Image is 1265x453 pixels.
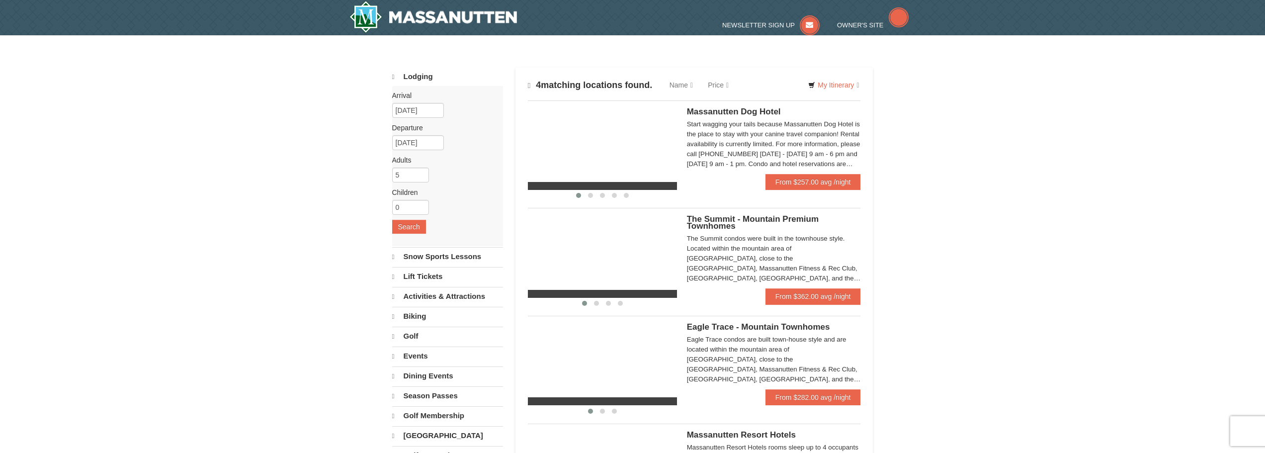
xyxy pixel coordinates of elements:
[687,214,819,231] span: The Summit - Mountain Premium Townhomes
[392,386,503,405] a: Season Passes
[349,1,517,33] img: Massanutten Resort Logo
[392,220,426,234] button: Search
[349,1,517,33] a: Massanutten Resort
[392,287,503,306] a: Activities & Attractions
[392,123,496,133] label: Departure
[392,327,503,346] a: Golf
[392,91,496,100] label: Arrival
[392,68,503,86] a: Lodging
[392,155,496,165] label: Adults
[662,75,700,95] a: Name
[722,21,820,29] a: Newsletter Sign Up
[687,322,830,332] span: Eagle Trace - Mountain Townhomes
[687,430,796,440] span: Massanutten Resort Hotels
[687,335,861,384] div: Eagle Trace condos are built town-house style and are located within the mountain area of [GEOGRA...
[687,119,861,169] div: Start wagging your tails because Massanutten Dog Hotel is the place to stay with your canine trav...
[392,426,503,445] a: [GEOGRAPHIC_DATA]
[722,21,795,29] span: Newsletter Sign Up
[392,267,503,286] a: Lift Tickets
[700,75,736,95] a: Price
[687,107,781,116] span: Massanutten Dog Hotel
[765,288,861,304] a: From $362.00 avg /night
[392,366,503,385] a: Dining Events
[687,234,861,283] div: The Summit condos were built in the townhouse style. Located within the mountain area of [GEOGRAP...
[765,389,861,405] a: From $282.00 avg /night
[392,247,503,266] a: Snow Sports Lessons
[837,21,884,29] span: Owner's Site
[837,21,909,29] a: Owner's Site
[392,307,503,326] a: Biking
[392,406,503,425] a: Golf Membership
[765,174,861,190] a: From $257.00 avg /night
[392,347,503,365] a: Events
[392,187,496,197] label: Children
[802,78,865,92] a: My Itinerary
